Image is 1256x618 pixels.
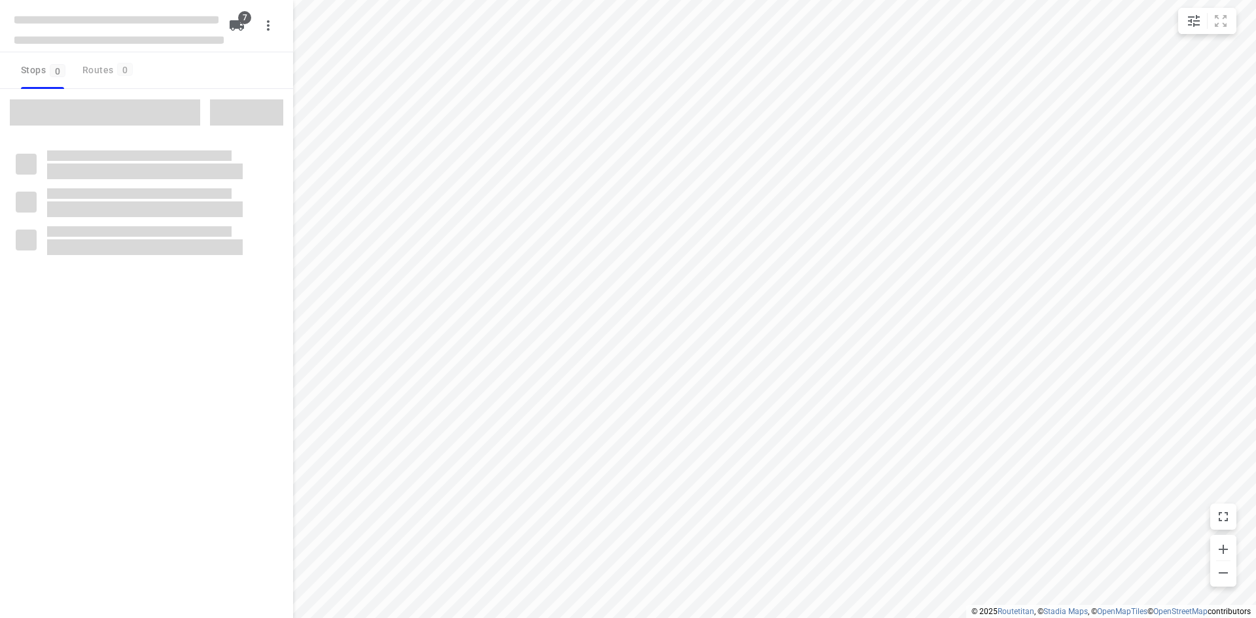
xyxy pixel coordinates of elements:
[1181,8,1207,34] button: Map settings
[1153,607,1208,616] a: OpenStreetMap
[998,607,1034,616] a: Routetitan
[1178,8,1236,34] div: small contained button group
[1043,607,1088,616] a: Stadia Maps
[1097,607,1147,616] a: OpenMapTiles
[971,607,1251,616] li: © 2025 , © , © © contributors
